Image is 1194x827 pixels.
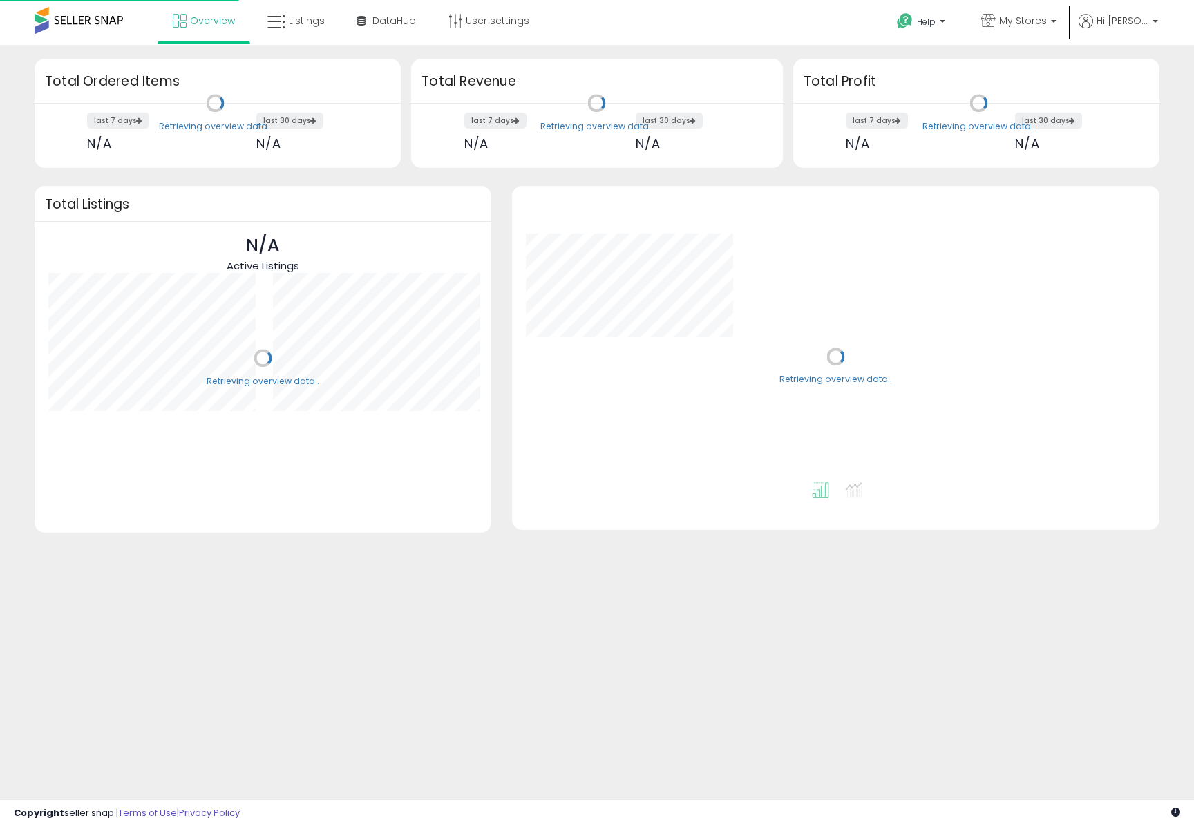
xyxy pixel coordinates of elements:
[159,120,272,133] div: Retrieving overview data..
[779,374,892,386] div: Retrieving overview data..
[190,14,235,28] span: Overview
[1097,14,1148,28] span: Hi [PERSON_NAME]
[207,375,319,388] div: Retrieving overview data..
[896,12,913,30] i: Get Help
[917,16,936,28] span: Help
[922,120,1035,133] div: Retrieving overview data..
[999,14,1047,28] span: My Stores
[886,2,959,45] a: Help
[540,120,653,133] div: Retrieving overview data..
[372,14,416,28] span: DataHub
[1079,14,1158,45] a: Hi [PERSON_NAME]
[289,14,325,28] span: Listings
